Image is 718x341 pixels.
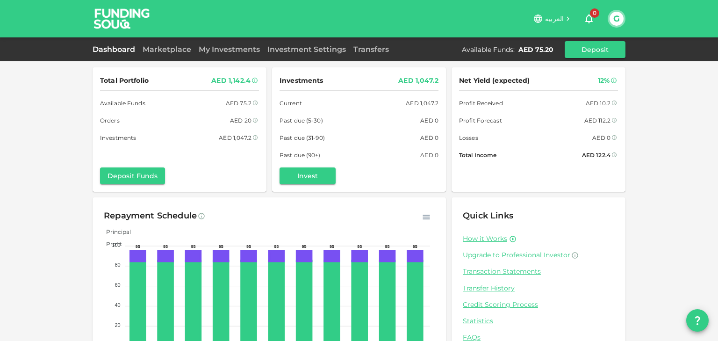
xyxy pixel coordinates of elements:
[420,150,438,160] div: AED 0
[420,116,438,125] div: AED 0
[350,45,393,54] a: Transfers
[99,228,131,235] span: Principal
[100,75,149,87] span: Total Portfolio
[100,98,145,108] span: Available Funds
[398,75,438,87] div: AED 1,047.2
[463,317,614,326] a: Statistics
[582,150,610,160] div: AED 122.4
[280,98,302,108] span: Current
[459,75,530,87] span: Net Yield (expected)
[112,242,120,248] tspan: 100
[463,251,570,259] span: Upgrade to Professional Investor
[565,41,625,58] button: Deposit
[100,133,136,143] span: Investments
[280,133,325,143] span: Past due (31-90)
[459,98,503,108] span: Profit Received
[463,267,614,276] a: Transaction Statements
[592,133,610,143] div: AED 0
[406,98,438,108] div: AED 1,047.2
[580,9,598,28] button: 0
[211,75,251,87] div: AED 1,142.4
[115,322,120,328] tspan: 20
[280,75,323,87] span: Investments
[610,12,624,26] button: G
[686,309,709,332] button: question
[463,234,507,243] a: How it Works
[195,45,264,54] a: My Investments
[219,133,251,143] div: AED 1,047.2
[462,45,515,54] div: Available Funds :
[545,15,564,23] span: العربية
[590,8,599,18] span: 0
[459,150,496,160] span: Total Income
[99,240,122,247] span: Profit
[463,284,614,293] a: Transfer History
[584,116,610,125] div: AED 112.2
[518,45,553,54] div: AED 75.20
[420,133,438,143] div: AED 0
[459,116,502,125] span: Profit Forecast
[115,282,120,288] tspan: 60
[115,262,120,268] tspan: 80
[280,150,321,160] span: Past due (90+)
[586,98,610,108] div: AED 10.2
[459,133,478,143] span: Losses
[104,209,197,224] div: Repayment Schedule
[280,116,323,125] span: Past due (5-30)
[264,45,350,54] a: Investment Settings
[463,251,614,260] a: Upgrade to Professional Investor
[463,300,614,309] a: Credit Scoring Process
[115,302,120,308] tspan: 40
[100,116,120,125] span: Orders
[230,116,251,125] div: AED 20
[598,75,610,87] div: 12%
[226,98,251,108] div: AED 75.2
[100,167,165,184] button: Deposit Funds
[93,45,139,54] a: Dashboard
[463,210,513,221] span: Quick Links
[280,167,336,184] button: Invest
[139,45,195,54] a: Marketplace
